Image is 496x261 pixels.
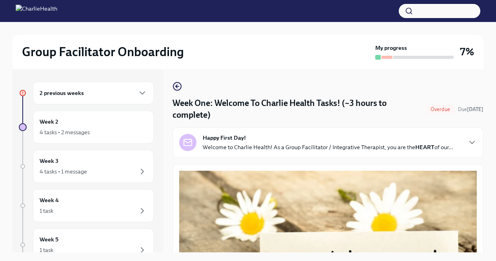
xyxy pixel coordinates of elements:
div: 1 task [40,246,53,254]
div: 4 tasks • 2 messages [40,128,90,136]
span: Overdue [426,106,455,112]
h6: Week 2 [40,117,58,126]
h2: Group Facilitator Onboarding [22,44,184,60]
strong: HEART [415,144,434,151]
div: 1 task [40,207,53,215]
h6: Week 4 [40,196,59,204]
strong: My progress [375,44,407,52]
h4: Week One: Welcome To Charlie Health Tasks! (~3 hours to complete) [173,97,423,121]
a: Week 34 tasks • 1 message [19,150,154,183]
h6: Week 3 [40,157,58,165]
div: 2 previous weeks [33,82,154,104]
p: Welcome to Charlie Health! As a Group Facilitator / Integrative Therapist, you are the of our... [203,143,453,151]
a: Week 24 tasks • 2 messages [19,111,154,144]
span: September 9th, 2025 10:00 [458,106,483,113]
h3: 7% [460,45,474,59]
img: CharlieHealth [16,5,57,17]
h6: 2 previous weeks [40,89,84,97]
div: 4 tasks • 1 message [40,168,87,175]
strong: Happy First Day! [203,134,246,142]
span: Due [458,106,483,112]
h6: Week 5 [40,235,58,244]
strong: [DATE] [467,106,483,112]
a: Week 41 task [19,189,154,222]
